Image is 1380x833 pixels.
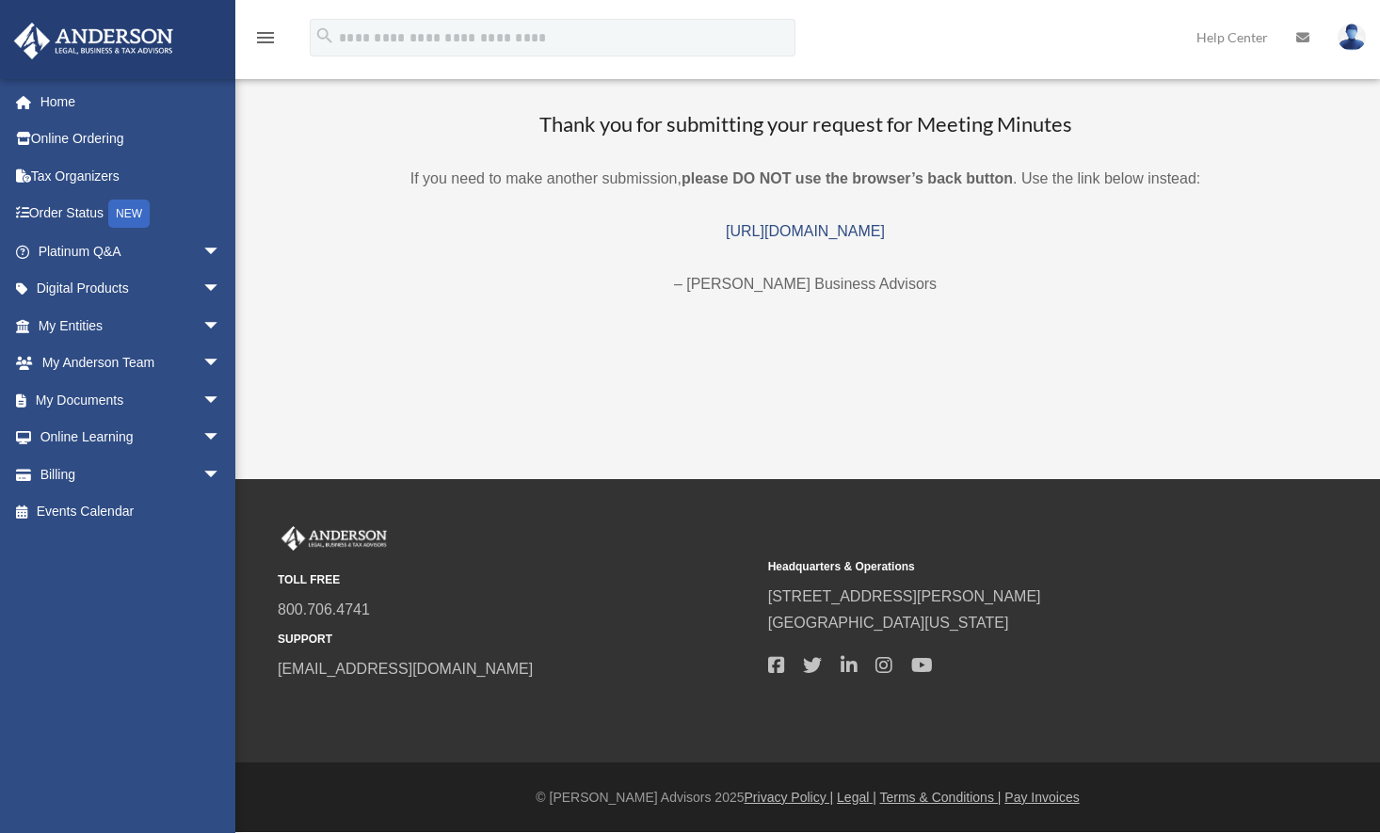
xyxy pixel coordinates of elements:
[202,381,240,420] span: arrow_drop_down
[278,526,391,551] img: Anderson Advisors Platinum Portal
[202,456,240,494] span: arrow_drop_down
[235,786,1380,809] div: © [PERSON_NAME] Advisors 2025
[13,493,249,531] a: Events Calendar
[254,110,1356,139] h3: Thank you for submitting your request for Meeting Minutes
[13,419,249,457] a: Online Learningarrow_drop_down
[837,790,876,805] a: Legal |
[13,456,249,493] a: Billingarrow_drop_down
[202,270,240,309] span: arrow_drop_down
[278,661,533,677] a: [EMAIL_ADDRESS][DOMAIN_NAME]
[768,588,1041,604] a: [STREET_ADDRESS][PERSON_NAME]
[278,601,370,617] a: 800.706.4741
[202,344,240,383] span: arrow_drop_down
[108,200,150,228] div: NEW
[13,195,249,233] a: Order StatusNEW
[768,557,1245,577] small: Headquarters & Operations
[13,83,249,120] a: Home
[13,381,249,419] a: My Documentsarrow_drop_down
[13,120,249,158] a: Online Ordering
[254,33,277,49] a: menu
[278,630,755,649] small: SUPPORT
[254,166,1356,192] p: If you need to make another submission, . Use the link below instead:
[1338,24,1366,51] img: User Pic
[254,271,1356,297] p: – [PERSON_NAME] Business Advisors
[202,419,240,457] span: arrow_drop_down
[768,615,1009,631] a: [GEOGRAPHIC_DATA][US_STATE]
[13,307,249,344] a: My Entitiesarrow_drop_down
[314,25,335,46] i: search
[13,270,249,308] a: Digital Productsarrow_drop_down
[880,790,1002,805] a: Terms & Conditions |
[202,232,240,271] span: arrow_drop_down
[1004,790,1079,805] a: Pay Invoices
[13,344,249,382] a: My Anderson Teamarrow_drop_down
[8,23,179,59] img: Anderson Advisors Platinum Portal
[682,170,1013,186] b: please DO NOT use the browser’s back button
[254,26,277,49] i: menu
[726,223,885,239] a: [URL][DOMAIN_NAME]
[278,570,755,590] small: TOLL FREE
[13,232,249,270] a: Platinum Q&Aarrow_drop_down
[745,790,834,805] a: Privacy Policy |
[202,307,240,345] span: arrow_drop_down
[13,157,249,195] a: Tax Organizers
